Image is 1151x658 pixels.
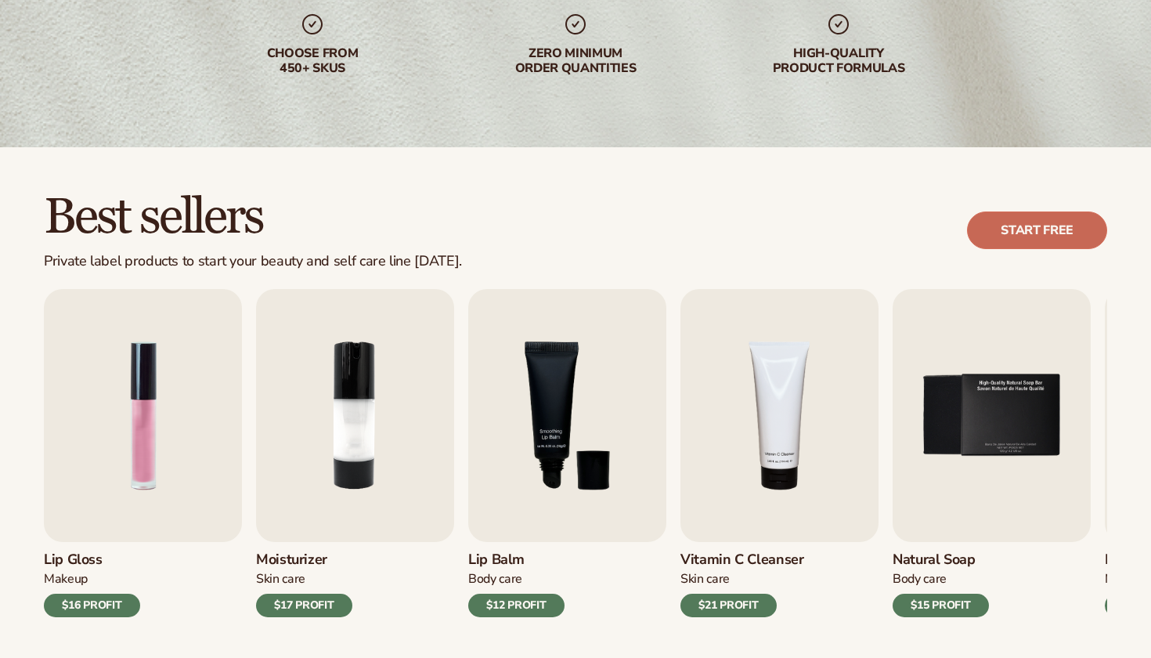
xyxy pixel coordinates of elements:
[893,289,1091,617] a: Nature bar of soap. Natural Soap Body Care $15 PROFIT
[680,551,804,569] h3: Vitamin C Cleanser
[44,253,462,270] div: Private label products to start your beauty and self care line [DATE].
[44,191,462,244] h2: Best sellers
[44,594,140,617] div: $16 PROFIT
[680,571,804,587] div: Skin Care
[893,571,989,587] div: Body Care
[468,289,666,617] a: Smoothing lip balm. Lip Balm Body Care $12 PROFIT
[738,46,939,76] div: High-quality product formulas
[468,571,565,587] div: Body Care
[680,289,879,617] a: Vitamin c cleanser. Vitamin C Cleanser Skin Care $21 PROFIT
[44,551,140,569] h3: Lip Gloss
[475,46,676,76] div: Zero minimum order quantities
[468,551,565,569] h3: Lip Balm
[256,289,454,617] a: Moisturizing lotion. Moisturizer Skin Care $17 PROFIT
[44,289,242,617] a: Pink lip gloss. Lip Gloss Makeup $16 PROFIT
[468,594,565,617] div: $12 PROFIT
[256,594,352,617] div: $17 PROFIT
[893,594,989,617] div: $15 PROFIT
[212,46,413,76] div: Choose from 450+ Skus
[680,594,777,617] div: $21 PROFIT
[967,211,1107,249] a: Start free
[893,551,989,569] h3: Natural Soap
[44,571,140,587] div: Makeup
[256,551,352,569] h3: Moisturizer
[256,571,352,587] div: Skin Care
